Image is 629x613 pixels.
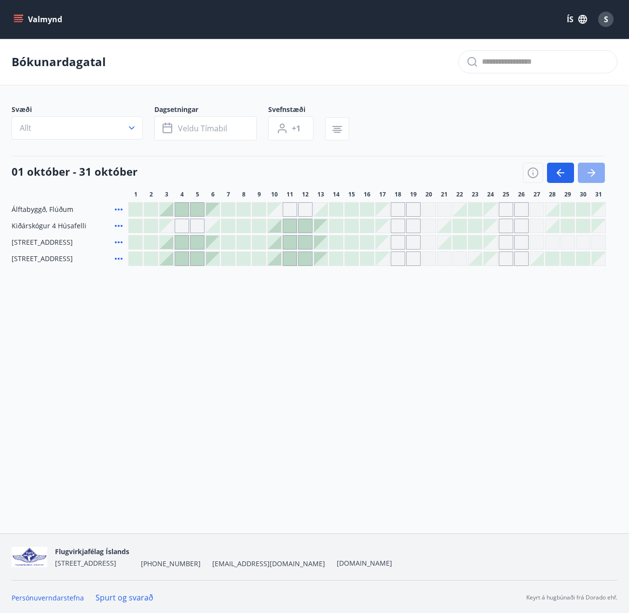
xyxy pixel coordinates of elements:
[391,235,405,250] div: Gráir dagar eru ekki bókanlegir
[514,219,529,233] div: Gráir dagar eru ekki bókanlegir
[12,164,137,179] h4: 01 október - 31 október
[594,8,617,31] button: S
[283,202,297,217] div: Gráir dagar eru ekki bókanlegir
[298,202,313,217] div: Gráir dagar eru ekki bókanlegir
[545,235,560,250] div: Gráir dagar eru ekki bókanlegir
[452,251,467,266] div: Gráir dagar eru ekki bókanlegir
[375,235,390,250] div: Gráir dagar eru ekki bókanlegir
[212,559,325,569] span: [EMAIL_ADDRESS][DOMAIN_NAME]
[518,191,525,198] span: 26
[287,191,293,198] span: 11
[514,235,529,250] div: Gráir dagar eru ekki bókanlegir
[514,202,529,217] div: Gráir dagar eru ekki bókanlegir
[196,191,199,198] span: 5
[12,116,143,139] button: Allt
[564,191,571,198] span: 29
[561,11,592,28] button: ÍS
[576,235,590,250] div: Gráir dagar eru ekki bókanlegir
[55,547,129,556] span: Flugvirkjafélag Íslands
[267,202,282,217] div: Gráir dagar eru ekki bókanlegir
[561,235,575,250] div: Gráir dagar eru ekki bókanlegir
[154,105,268,116] span: Dagsetningar
[96,592,153,603] a: Spurt og svarað
[580,191,587,198] span: 30
[268,105,325,116] span: Svefnstæði
[422,251,436,266] div: Gráir dagar eru ekki bókanlegir
[391,202,405,217] div: Gráir dagar eru ekki bókanlegir
[395,191,401,198] span: 18
[499,235,513,250] div: Gráir dagar eru ekki bókanlegir
[514,251,529,266] div: Gráir dagar eru ekki bókanlegir
[271,191,278,198] span: 10
[422,202,436,217] div: Gráir dagar eru ekki bókanlegir
[150,191,153,198] span: 2
[533,191,540,198] span: 27
[483,219,498,233] div: Gráir dagar eru ekki bókanlegir
[159,219,174,233] div: Gráir dagar eru ekki bókanlegir
[483,202,498,217] div: Gráir dagar eru ekki bókanlegir
[530,235,544,250] div: Gráir dagar eru ekki bókanlegir
[472,191,479,198] span: 23
[302,191,309,198] span: 12
[348,191,355,198] span: 15
[406,219,421,233] div: Gráir dagar eru ekki bókanlegir
[499,219,513,233] div: Gráir dagar eru ekki bókanlegir
[503,191,509,198] span: 25
[317,191,324,198] span: 13
[333,191,340,198] span: 14
[211,191,215,198] span: 6
[487,191,494,198] span: 24
[425,191,432,198] span: 20
[604,14,608,25] span: S
[422,235,436,250] div: Gráir dagar eru ekki bókanlegir
[165,191,168,198] span: 3
[154,116,257,140] button: Veldu tímabil
[364,191,370,198] span: 16
[410,191,417,198] span: 19
[437,251,451,266] div: Gráir dagar eru ekki bókanlegir
[549,191,556,198] span: 28
[180,191,184,198] span: 4
[379,191,386,198] span: 17
[12,105,154,116] span: Svæði
[12,205,73,214] span: Álftabyggð, Flúðum
[526,593,617,602] p: Keyrt á hugbúnaði frá Dorado ehf.
[530,202,544,217] div: Gráir dagar eru ekki bókanlegir
[268,116,314,140] button: +1
[178,123,227,134] span: Veldu tímabil
[292,123,301,134] span: +1
[175,219,189,233] div: Gráir dagar eru ekki bókanlegir
[591,235,606,250] div: Gráir dagar eru ekki bókanlegir
[406,202,421,217] div: Gráir dagar eru ekki bókanlegir
[12,593,84,602] a: Persónuverndarstefna
[20,123,31,133] span: Allt
[456,191,463,198] span: 22
[12,54,106,70] p: Bókunardagatal
[437,202,451,217] div: Gráir dagar eru ekki bókanlegir
[337,558,392,568] a: [DOMAIN_NAME]
[406,251,421,266] div: Gráir dagar eru ekki bókanlegir
[227,191,230,198] span: 7
[375,202,390,217] div: Gráir dagar eru ekki bókanlegir
[242,191,246,198] span: 8
[375,251,390,266] div: Gráir dagar eru ekki bókanlegir
[530,219,544,233] div: Gráir dagar eru ekki bókanlegir
[12,547,47,568] img: jfCJGIgpp2qFOvTFfsN21Zau9QV3gluJVgNw7rvD.png
[441,191,448,198] span: 21
[406,235,421,250] div: Gráir dagar eru ekki bókanlegir
[12,237,73,247] span: [STREET_ADDRESS]
[190,219,205,233] div: Gráir dagar eru ekki bókanlegir
[12,254,73,264] span: [STREET_ADDRESS]
[12,11,66,28] button: menu
[12,221,86,231] span: Kiðárskógur 4 Húsafelli
[258,191,261,198] span: 9
[391,251,405,266] div: Gráir dagar eru ekki bókanlegir
[391,219,405,233] div: Gráir dagar eru ekki bókanlegir
[591,219,606,233] div: Gráir dagar eru ekki bókanlegir
[141,559,201,569] span: [PHONE_NUMBER]
[375,219,390,233] div: Gráir dagar eru ekki bókanlegir
[595,191,602,198] span: 31
[483,251,498,266] div: Gráir dagar eru ekki bókanlegir
[55,558,116,568] span: [STREET_ADDRESS]
[591,251,606,266] div: Gráir dagar eru ekki bókanlegir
